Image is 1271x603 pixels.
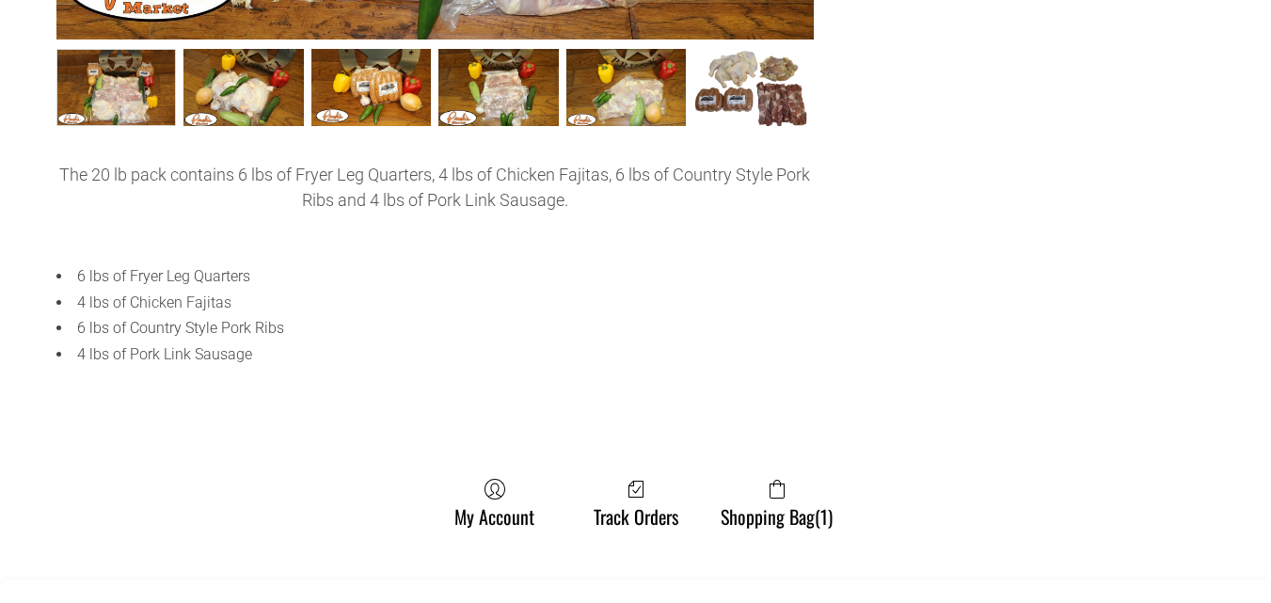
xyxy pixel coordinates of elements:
li: 6 lbs of Country Style Pork Ribs [56,318,814,339]
li: 6 lbs of Fryer Leg Quarters [56,266,814,287]
li: 4 lbs of Chicken Fajitas [56,293,814,313]
a: 20 lbs Bar B Que Bundle002 1 [183,49,303,126]
a: 20 lbs Bar B Que Bundle 0 [56,49,176,126]
a: Shopping Bag(1) [711,478,842,528]
p: The 20 lb pack contains 6 lbs of Fryer Leg Quarters, 4 lbs of Chicken Fajitas, 6 lbs of Country S... [56,162,814,213]
a: 20 lbs Bar B Que Bundle003 2 [311,49,431,126]
a: 20 lbs Bar B Que Bundle006 5 [693,49,813,126]
a: My Account [445,478,544,528]
li: 4 lbs of Pork Link Sausage [56,344,814,365]
a: 20 lbs Bar B Que Bundle004 3 [438,49,558,126]
a: Track Orders [584,478,688,528]
a: 20 lbs Bar B Que Bundle005 4 [566,49,686,126]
